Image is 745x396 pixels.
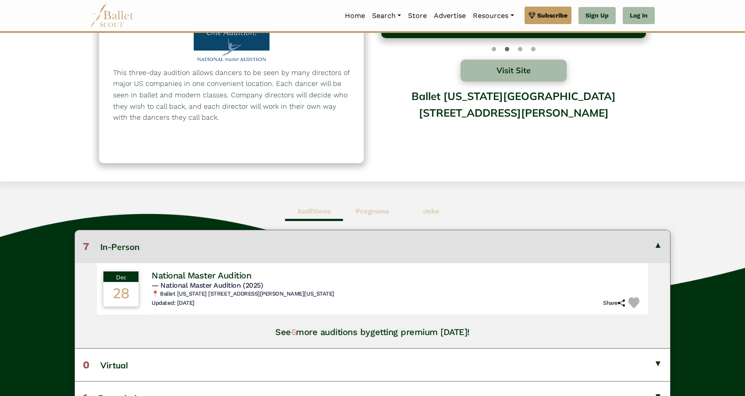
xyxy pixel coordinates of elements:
[529,11,536,20] img: gem.svg
[578,7,616,25] a: Sign Up
[275,326,470,338] h4: See more auditions by
[103,282,138,307] div: 28
[537,11,568,20] span: Subscribe
[492,43,496,56] button: Slide 0
[341,7,369,25] a: Home
[422,207,440,215] b: Jobs
[404,7,430,25] a: Store
[113,67,350,123] p: This three-day audition allows dancers to be seen by many directors of major US companies in one ...
[603,300,625,307] h6: Share
[370,327,470,337] a: getting premium [DATE]!
[355,207,389,215] b: Programs
[103,271,138,282] div: Dec
[505,43,509,56] button: Slide 1
[75,348,670,381] button: 0Virtual
[518,43,522,56] button: Slide 2
[152,270,251,281] h4: National Master Audition
[75,230,670,263] button: 7In-Person
[291,327,296,337] span: 6
[152,290,642,298] h6: 📍 Ballet [US_STATE] [STREET_ADDRESS][PERSON_NAME][US_STATE]
[152,281,263,289] span: — National Master Audition (2025)
[531,43,536,56] button: Slide 3
[381,83,646,154] div: Ballet [US_STATE][GEOGRAPHIC_DATA][STREET_ADDRESS][PERSON_NAME]
[623,7,655,25] a: Log In
[430,7,469,25] a: Advertise
[525,7,571,24] a: Subscribe
[83,240,89,253] span: 7
[461,60,567,82] button: Visit Site
[297,207,331,215] b: Auditions
[469,7,517,25] a: Resources
[83,359,89,371] span: 0
[152,300,195,307] h6: Updated: [DATE]
[369,7,404,25] a: Search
